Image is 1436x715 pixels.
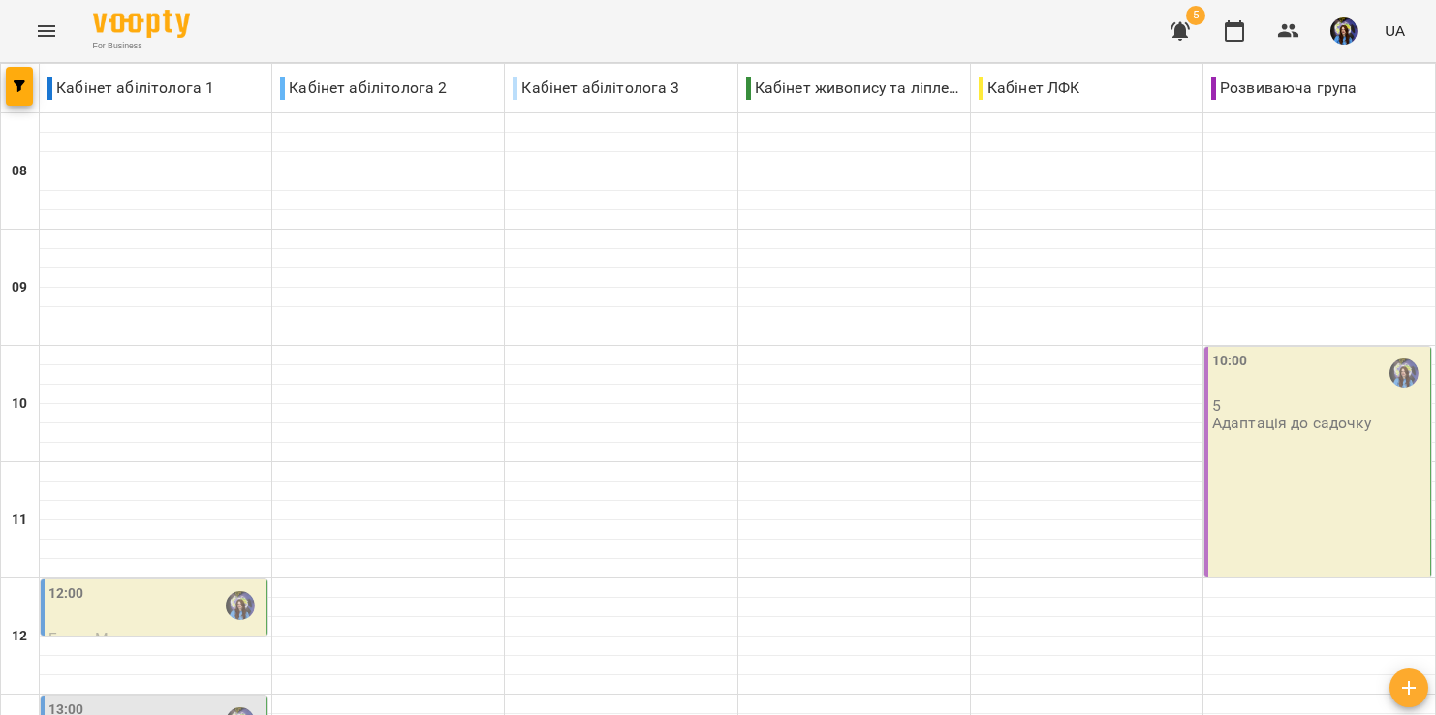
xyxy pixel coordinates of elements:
[93,10,190,38] img: Voopty Logo
[48,583,84,605] label: 12:00
[23,8,70,54] button: Menu
[1212,351,1248,372] label: 10:00
[47,77,214,100] p: Кабінет абілітолога 1
[1186,6,1205,25] span: 5
[1211,77,1358,100] p: Розвиваюча група
[1389,358,1419,388] img: Вахнован Діана
[12,510,27,531] h6: 11
[12,161,27,182] h6: 08
[1212,415,1371,431] p: Адаптація до садочку
[93,40,190,52] span: For Business
[513,77,679,100] p: Кабінет абілітолога 3
[1385,20,1405,41] span: UA
[12,626,27,647] h6: 12
[746,77,962,100] p: Кабінет живопису та ліплення
[1212,397,1426,414] p: 5
[48,629,176,647] span: Буряк Маргарита
[1330,17,1358,45] img: 45559c1a150f8c2aa145bf47fc7aae9b.jpg
[1377,13,1413,48] button: UA
[12,393,27,415] h6: 10
[226,591,255,620] img: Вахнован Діана
[979,77,1080,100] p: Кабінет ЛФК
[280,77,447,100] p: Кабінет абілітолога 2
[12,277,27,298] h6: 09
[1389,668,1428,707] button: Створити урок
